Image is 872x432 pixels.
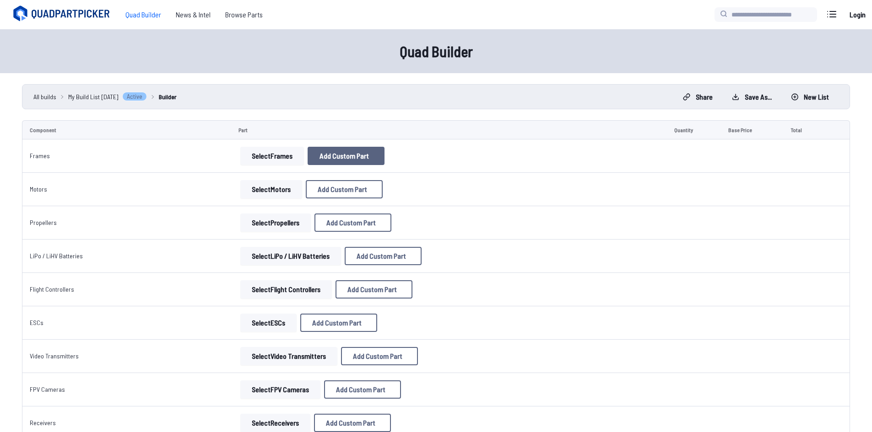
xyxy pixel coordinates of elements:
[240,314,297,332] button: SelectESCs
[846,5,868,24] a: Login
[30,185,47,193] a: Motors
[724,90,780,104] button: Save as...
[326,419,375,427] span: Add Custom Part
[30,285,74,293] a: Flight Controllers
[314,414,391,432] button: Add Custom Part
[30,419,56,427] a: Receivers
[240,147,304,165] button: SelectFrames
[33,92,56,101] a: All builds
[238,180,304,198] a: SelectMotors
[240,247,341,265] button: SelectLiPo / LiHV Batteries
[30,152,50,160] a: Frames
[68,92,147,101] a: My Build List [DATE]Active
[68,92,119,101] span: My Build List [DATE]
[238,314,298,332] a: SelectESCs
[238,147,306,165] a: SelectFrames
[231,120,667,139] td: Part
[22,120,231,139] td: Component
[118,5,168,24] a: Quad Builder
[341,347,418,365] button: Add Custom Part
[306,180,383,198] button: Add Custom Part
[238,347,339,365] a: SelectVideo Transmitters
[320,152,369,160] span: Add Custom Part
[30,219,57,226] a: Propellers
[308,147,385,165] button: Add Custom Part
[336,280,412,299] button: Add Custom Part
[240,380,320,399] button: SelectFPV Cameras
[300,314,377,332] button: Add Custom Part
[312,319,362,326] span: Add Custom Part
[238,380,322,399] a: SelectFPV Cameras
[30,352,79,360] a: Video Transmitters
[238,213,313,232] a: SelectPropellers
[240,414,310,432] button: SelectReceivers
[667,120,721,139] td: Quantity
[240,213,311,232] button: SelectPropellers
[353,352,402,360] span: Add Custom Part
[168,5,218,24] a: News & Intel
[345,247,422,265] button: Add Custom Part
[30,319,43,326] a: ESCs
[314,213,391,232] button: Add Custom Part
[240,280,332,299] button: SelectFlight Controllers
[240,347,337,365] button: SelectVideo Transmitters
[336,386,385,393] span: Add Custom Part
[357,252,406,260] span: Add Custom Part
[240,180,302,198] button: SelectMotors
[675,90,720,104] button: Share
[122,92,147,101] span: Active
[721,120,783,139] td: Base Price
[238,280,334,299] a: SelectFlight Controllers
[326,219,376,226] span: Add Custom Part
[238,414,312,432] a: SelectReceivers
[324,380,401,399] button: Add Custom Part
[318,186,367,193] span: Add Custom Part
[783,120,825,139] td: Total
[238,247,343,265] a: SelectLiPo / LiHV Batteries
[783,90,837,104] button: New List
[143,40,729,62] h1: Quad Builder
[30,385,65,393] a: FPV Cameras
[347,286,397,293] span: Add Custom Part
[218,5,270,24] a: Browse Parts
[159,92,177,101] a: Builder
[30,252,83,260] a: LiPo / LiHV Batteries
